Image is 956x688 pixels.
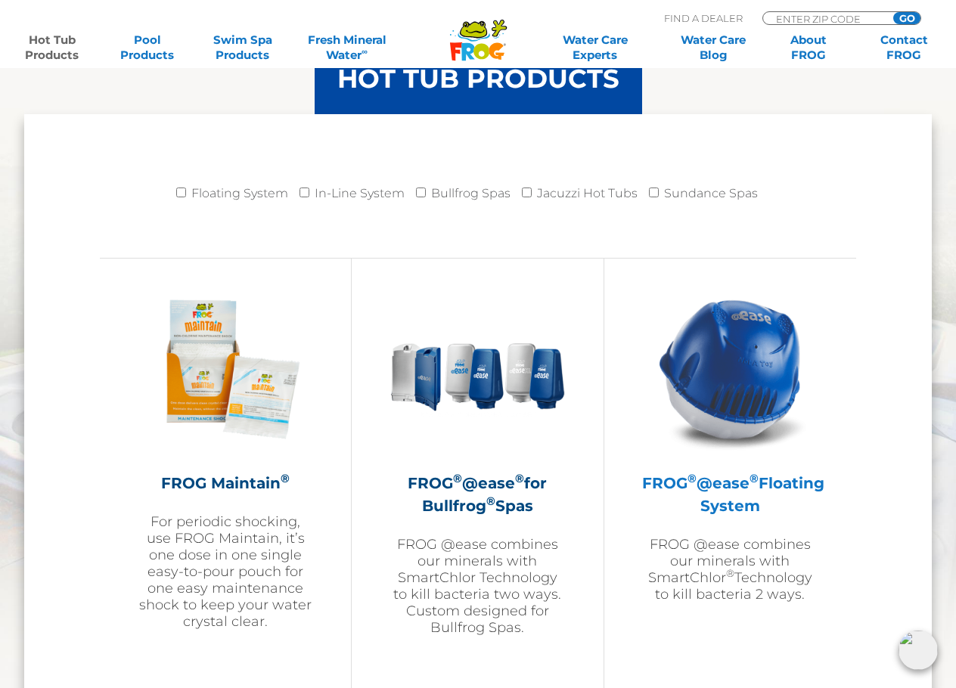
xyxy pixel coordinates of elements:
input: GO [893,12,920,24]
sup: ® [750,471,759,485]
a: FROG Maintain®For periodic shocking, use FROG Maintain, it’s one dose in one single easy-to-pour ... [138,281,313,674]
h2: FROG Maintain [138,472,313,494]
label: Bullfrog Spas [431,178,511,209]
a: Swim SpaProducts [206,33,280,63]
label: In-Line System [315,178,405,209]
label: Floating System [191,178,288,209]
a: FROG®@ease®for Bullfrog®SpasFROG @ease combines our minerals with SmartChlor Technology to kill b... [390,281,565,674]
p: For periodic shocking, use FROG Maintain, it’s one dose in one single easy-to-pour pouch for one ... [138,513,313,630]
sup: ® [688,471,697,485]
h2: FROG @ease Floating System [642,472,818,517]
label: Sundance Spas [664,178,758,209]
a: Water CareBlog [676,33,750,63]
label: Jacuzzi Hot Tubs [537,178,638,209]
img: hot-tub-product-atease-system-300x300.png [642,281,818,457]
p: FROG @ease combines our minerals with SmartChlor Technology to kill bacteria 2 ways. [642,536,818,603]
img: Frog_Maintain_Hero-2-v2-300x300.png [138,281,313,457]
a: Fresh MineralWater∞ [301,33,393,63]
img: bullfrog-product-hero-300x300.png [390,281,565,457]
a: FROG®@ease®Floating SystemFROG @ease combines our minerals with SmartChlor®Technology to kill bac... [642,281,818,674]
sup: ® [515,471,524,485]
img: openIcon [899,631,938,670]
sup: ∞ [362,46,368,57]
a: Hot TubProducts [15,33,89,63]
a: PoolProducts [110,33,185,63]
h3: HOT TUB PRODUCTS [337,66,619,91]
p: FROG @ease combines our minerals with SmartChlor Technology to kill bacteria two ways. Custom des... [390,536,565,636]
sup: ® [486,494,495,508]
a: Water CareExperts [535,33,655,63]
p: Find A Dealer [664,11,743,25]
sup: ® [281,471,290,485]
sup: ® [726,567,734,579]
h2: FROG @ease for Bullfrog Spas [390,472,565,517]
input: Zip Code Form [774,12,877,25]
a: AboutFROG [771,33,846,63]
sup: ® [453,471,462,485]
a: ContactFROG [867,33,941,63]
